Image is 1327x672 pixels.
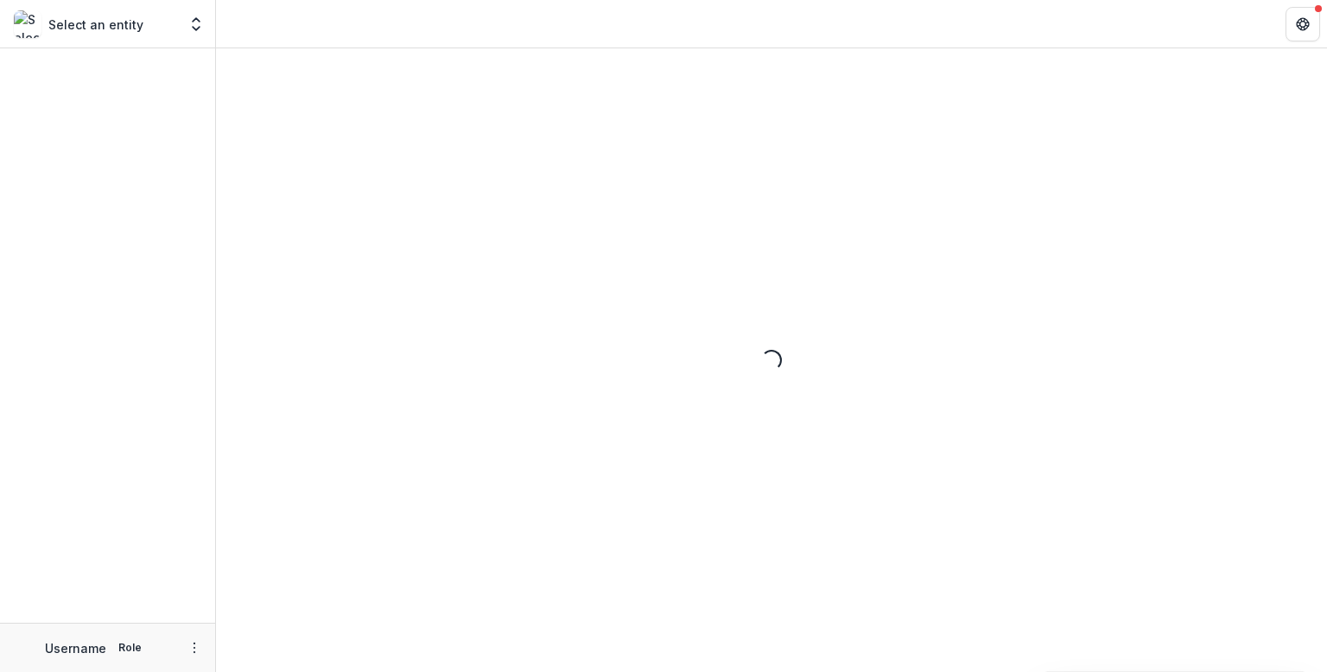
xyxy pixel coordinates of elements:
button: More [184,637,205,658]
p: Username [45,639,106,657]
button: Get Help [1286,7,1320,41]
p: Select an entity [48,16,143,34]
img: Select an entity [14,10,41,38]
button: Open entity switcher [184,7,208,41]
p: Role [113,640,147,656]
